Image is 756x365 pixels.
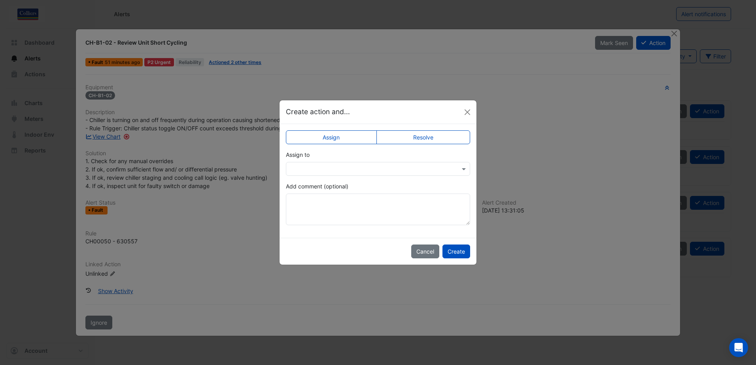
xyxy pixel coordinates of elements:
[729,338,748,357] div: Open Intercom Messenger
[461,106,473,118] button: Close
[286,151,310,159] label: Assign to
[376,130,471,144] label: Resolve
[286,107,350,117] h5: Create action and...
[286,182,348,190] label: Add comment (optional)
[411,245,439,258] button: Cancel
[286,130,377,144] label: Assign
[442,245,470,258] button: Create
